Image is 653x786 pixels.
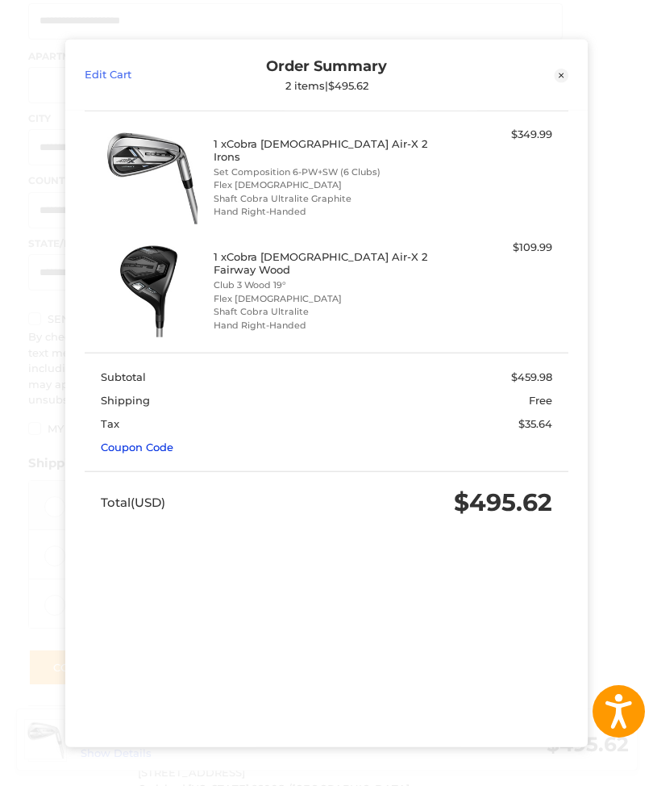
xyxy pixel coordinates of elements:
li: Flex [DEMOGRAPHIC_DATA] [214,291,435,305]
span: Free [529,394,552,407]
div: $109.99 [439,240,552,256]
span: $459.98 [511,370,552,383]
div: 2 items | $495.62 [206,79,447,92]
div: Order Summary [206,57,447,93]
li: Flex [DEMOGRAPHIC_DATA] [214,178,435,192]
div: $349.99 [439,127,552,143]
iframe: Google Customer Reviews [520,742,653,786]
li: Set Composition 6-PW+SW (6 Clubs) [214,165,435,179]
span: Subtotal [101,370,146,383]
h4: 1 x Cobra [DEMOGRAPHIC_DATA] Air-X 2 Fairway Wood [214,250,435,277]
span: $35.64 [518,417,552,430]
span: Tax [101,417,119,430]
a: Coupon Code [101,441,173,454]
li: Shaft Cobra Ultralite Graphite [214,192,435,206]
li: Hand Right-Handed [214,205,435,219]
li: Shaft Cobra Ultralite [214,305,435,319]
a: Edit Cart [85,57,206,93]
h4: 1 x Cobra [DEMOGRAPHIC_DATA] Air-X 2 Irons [214,137,435,164]
li: Hand Right-Handed [214,318,435,332]
span: Total (USD) [101,494,165,509]
span: $495.62 [454,487,552,517]
li: Club 3 Wood 19° [214,278,435,292]
span: Shipping [101,394,150,407]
